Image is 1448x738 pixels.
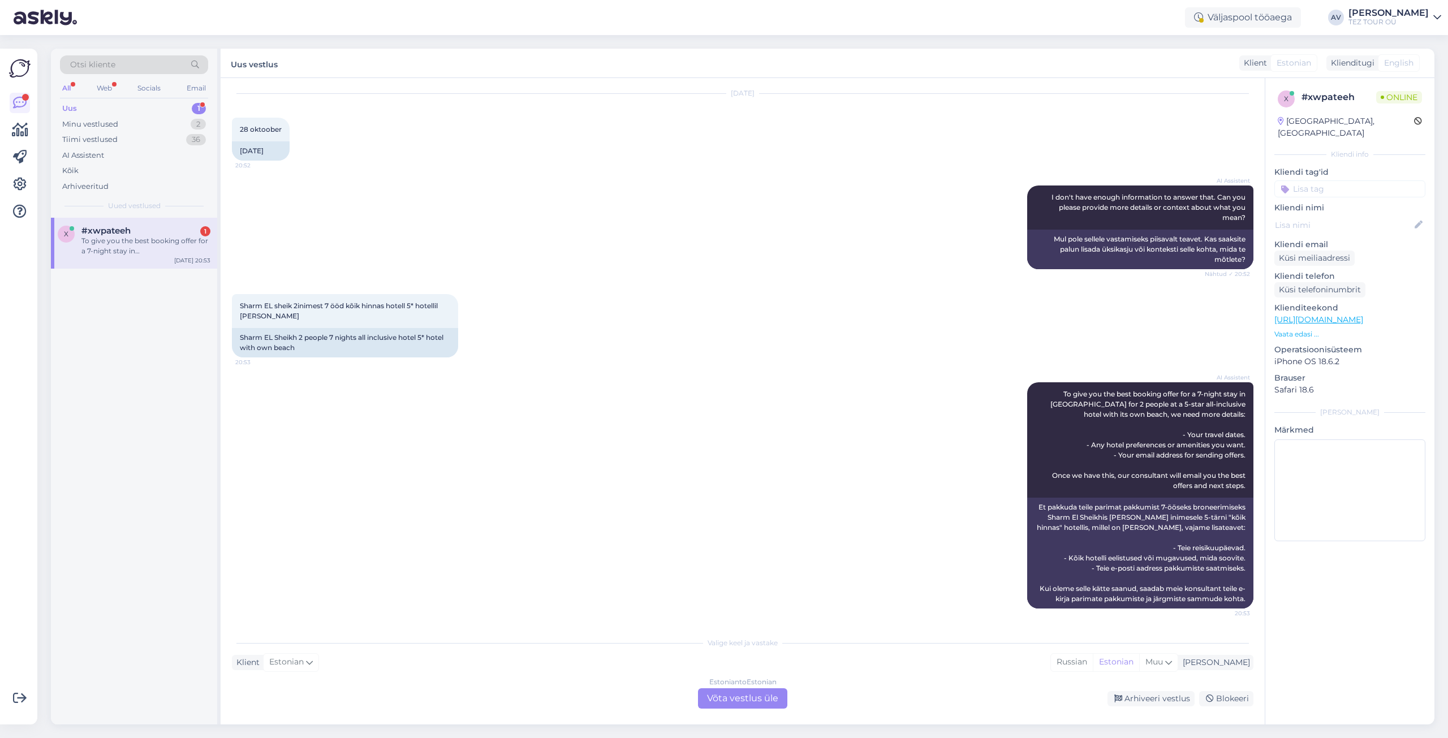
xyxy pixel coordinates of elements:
div: Väljaspool tööaega [1185,7,1301,28]
div: [DATE] [232,88,1253,98]
div: Sharm EL Sheikh 2 people 7 nights all inclusive hotel 5* hotel with own beach [232,328,458,357]
img: Askly Logo [9,58,31,79]
div: [DATE] [232,141,290,161]
div: [GEOGRAPHIC_DATA], [GEOGRAPHIC_DATA] [1278,115,1414,139]
div: Klienditugi [1326,57,1374,69]
span: #xwpateeh [81,226,131,236]
a: [PERSON_NAME]TEZ TOUR OÜ [1348,8,1441,27]
span: x [1284,94,1288,103]
div: AI Assistent [62,150,104,161]
div: TEZ TOUR OÜ [1348,18,1429,27]
span: 28 oktoober [240,125,282,133]
div: Võta vestlus üle [698,688,787,709]
p: Operatsioonisüsteem [1274,344,1425,356]
span: AI Assistent [1208,373,1250,382]
span: 20:52 [235,161,278,170]
div: Blokeeri [1199,691,1253,706]
div: [PERSON_NAME] [1348,8,1429,18]
p: Vaata edasi ... [1274,329,1425,339]
span: 20:53 [1208,609,1250,618]
div: Arhiveeri vestlus [1107,691,1195,706]
p: Klienditeekond [1274,302,1425,314]
div: Kliendi info [1274,149,1425,159]
div: Socials [135,81,163,96]
span: Estonian [1277,57,1311,69]
p: Safari 18.6 [1274,384,1425,396]
span: Uued vestlused [108,201,161,211]
div: Küsi meiliaadressi [1274,251,1355,266]
p: Kliendi tag'id [1274,166,1425,178]
div: Estonian to Estonian [709,677,777,687]
p: Kliendi nimi [1274,202,1425,214]
span: To give you the best booking offer for a 7-night stay in [GEOGRAPHIC_DATA] for 2 people at a 5-st... [1050,390,1247,490]
span: Muu [1145,657,1163,667]
p: Kliendi email [1274,239,1425,251]
input: Lisa tag [1274,180,1425,197]
span: Estonian [269,656,304,668]
div: Web [94,81,114,96]
div: AV [1328,10,1344,25]
span: AI Assistent [1208,176,1250,185]
div: Russian [1051,654,1093,671]
p: Märkmed [1274,424,1425,436]
p: iPhone OS 18.6.2 [1274,356,1425,368]
div: To give you the best booking offer for a 7-night stay in [GEOGRAPHIC_DATA] for 2 people at a 5-st... [81,236,210,256]
span: I don't have enough information to answer that. Can you please provide more details or context ab... [1051,193,1247,222]
div: Küsi telefoninumbrit [1274,282,1365,297]
div: Estonian [1093,654,1139,671]
p: Kliendi telefon [1274,270,1425,282]
div: Klient [232,657,260,668]
input: Lisa nimi [1275,219,1412,231]
div: Kõik [62,165,79,176]
div: 2 [191,119,206,130]
div: All [60,81,73,96]
div: 1 [192,103,206,114]
div: # xwpateeh [1302,90,1376,104]
span: Sharm EL sheik 2inimest 7 ööd kõik hinnas hotell 5* hotellil [PERSON_NAME] [240,301,439,320]
span: x [64,230,68,238]
div: Klient [1239,57,1267,69]
span: Nähtud ✓ 20:52 [1205,270,1250,278]
span: Otsi kliente [70,59,115,71]
p: Brauser [1274,372,1425,384]
a: [URL][DOMAIN_NAME] [1274,314,1363,325]
span: English [1384,57,1413,69]
div: Uus [62,103,77,114]
div: 36 [186,134,206,145]
span: Online [1376,91,1422,103]
div: Et pakkuda teile parimat pakkumist 7-ööseks broneerimiseks Sharm El Sheikhis [PERSON_NAME] inimes... [1027,498,1253,608]
div: Minu vestlused [62,119,118,130]
div: [PERSON_NAME] [1274,407,1425,417]
div: Valige keel ja vastake [232,638,1253,648]
div: [DATE] 20:53 [174,256,210,265]
div: Tiimi vestlused [62,134,118,145]
label: Uus vestlus [231,55,278,71]
div: Email [184,81,208,96]
div: Arhiveeritud [62,181,109,192]
div: Mul pole sellele vastamiseks piisavalt teavet. Kas saaksite palun lisada üksikasju või konteksti ... [1027,230,1253,269]
span: 20:53 [235,358,278,366]
div: 1 [200,226,210,236]
div: [PERSON_NAME] [1178,657,1250,668]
